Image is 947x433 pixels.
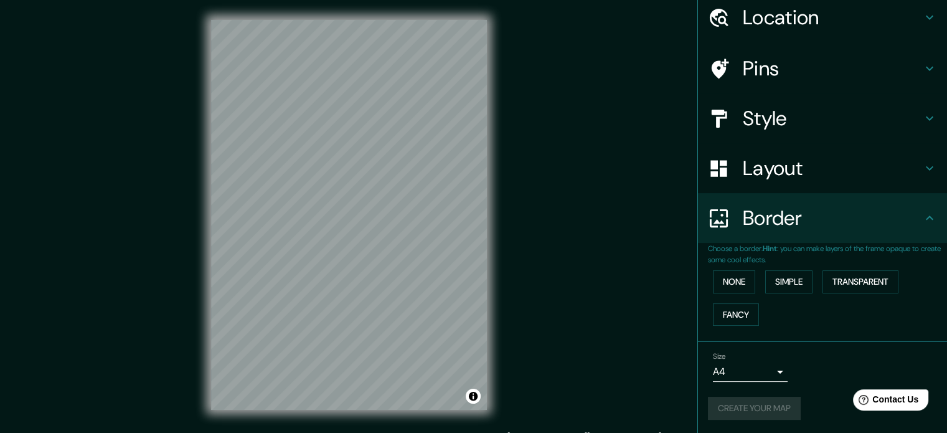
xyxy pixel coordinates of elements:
iframe: Help widget launcher [836,384,933,419]
button: Simple [765,270,813,293]
p: Choose a border. : you can make layers of the frame opaque to create some cool effects. [708,243,947,265]
div: Style [698,93,947,143]
button: Fancy [713,303,759,326]
h4: Layout [743,156,922,181]
b: Hint [763,244,777,254]
h4: Style [743,106,922,131]
h4: Border [743,206,922,231]
h4: Pins [743,56,922,81]
h4: Location [743,5,922,30]
canvas: Map [211,20,487,410]
div: Pins [698,44,947,93]
button: Toggle attribution [466,389,481,404]
div: Layout [698,143,947,193]
button: Transparent [822,270,898,293]
label: Size [713,351,726,362]
div: A4 [713,362,788,382]
div: Border [698,193,947,243]
button: None [713,270,755,293]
